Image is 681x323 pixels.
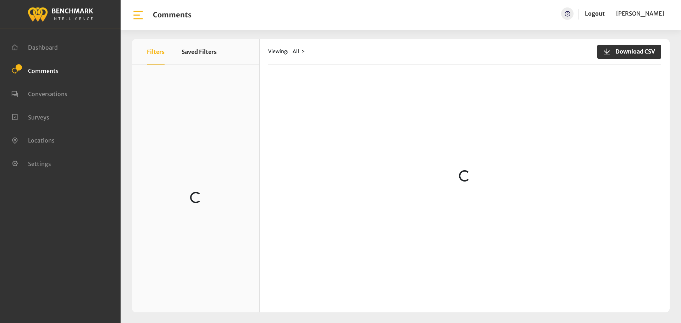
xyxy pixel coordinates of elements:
span: All [293,48,299,55]
span: Comments [28,67,59,74]
span: Settings [28,160,51,167]
span: Dashboard [28,44,58,51]
span: Download CSV [611,47,655,56]
button: Download CSV [597,45,661,59]
a: Comments [11,67,59,74]
span: Surveys [28,113,49,121]
a: Surveys [11,113,49,120]
span: Viewing: [268,48,288,55]
a: Logout [585,7,605,20]
button: Saved Filters [182,39,217,65]
span: Conversations [28,90,67,98]
a: Settings [11,160,51,167]
a: Locations [11,136,55,143]
span: [PERSON_NAME] [616,10,664,17]
a: [PERSON_NAME] [616,7,664,20]
a: Dashboard [11,43,58,50]
img: bar [132,9,144,21]
button: Filters [147,39,165,65]
img: benchmark [27,5,93,23]
h1: Comments [153,11,192,19]
span: Locations [28,137,55,144]
a: Conversations [11,90,67,97]
a: Logout [585,10,605,17]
